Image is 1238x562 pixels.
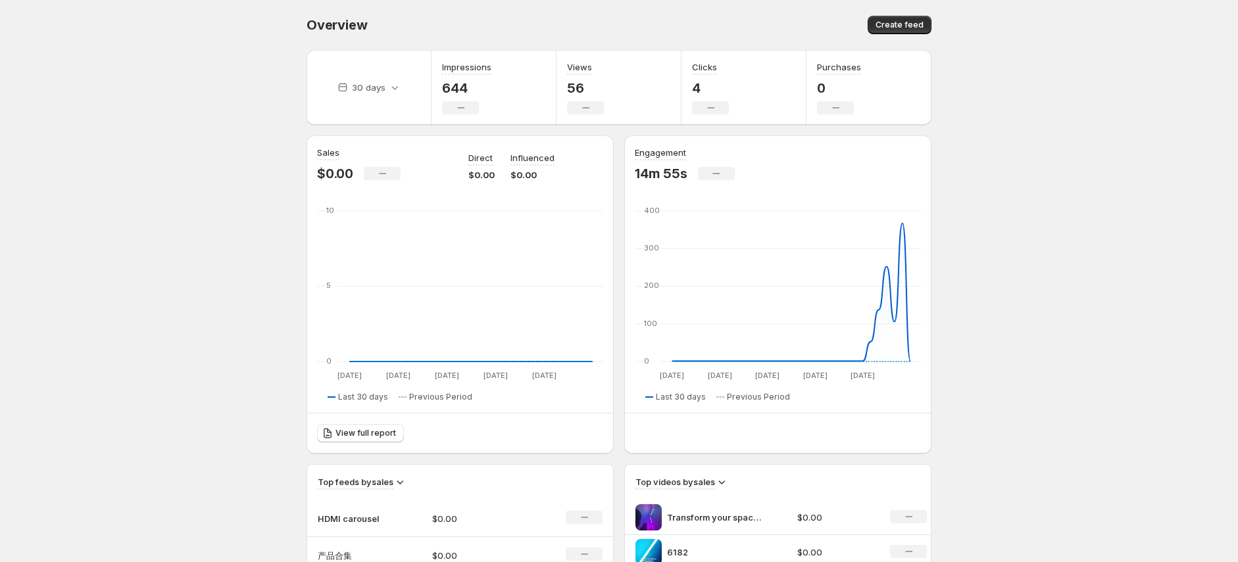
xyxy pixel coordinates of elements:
[817,80,861,96] p: 0
[337,371,362,380] text: [DATE]
[338,392,388,402] span: Last 30 days
[644,243,659,252] text: 300
[660,371,684,380] text: [DATE]
[667,546,766,559] p: 6182
[755,371,780,380] text: [DATE]
[335,428,396,438] span: View full report
[876,20,924,30] span: Create feed
[409,392,472,402] span: Previous Period
[656,392,706,402] span: Last 30 days
[386,371,410,380] text: [DATE]
[317,146,339,159] h3: Sales
[318,512,384,525] p: HDMI carousel
[432,512,526,525] p: $0.00
[692,60,717,74] h3: Clicks
[483,371,508,380] text: [DATE]
[644,206,660,215] text: 400
[817,60,861,74] h3: Purchases
[797,546,875,559] p: $0.00
[317,166,353,181] p: $0.00
[432,549,526,562] p: $0.00
[468,168,495,181] p: $0.00
[307,17,367,33] span: Overview
[567,80,604,96] p: 56
[635,504,662,530] img: Transform your space with the DeckTok Smart Foldable Floor Lamp the perfect blend of style fu
[692,80,729,96] p: 4
[797,511,875,524] p: $0.00
[644,281,659,290] text: 200
[442,60,491,74] h3: Impressions
[803,371,828,380] text: [DATE]
[635,146,686,159] h3: Engagement
[851,371,875,380] text: [DATE]
[667,511,766,524] p: Transform your space with the DeckTok Smart Foldable Floor Lamp the perfect blend of style fu
[326,356,332,365] text: 0
[868,16,931,34] button: Create feed
[352,81,385,94] p: 30 days
[532,371,557,380] text: [DATE]
[644,356,649,365] text: 0
[510,151,555,164] p: Influenced
[317,424,404,442] a: View full report
[635,166,687,181] p: 14m 55s
[318,549,384,562] p: 产品合集
[442,80,491,96] p: 644
[567,60,592,74] h3: Views
[510,168,555,181] p: $0.00
[635,475,715,488] h3: Top videos by sales
[708,371,732,380] text: [DATE]
[727,392,790,402] span: Previous Period
[318,475,393,488] h3: Top feeds by sales
[326,281,331,290] text: 5
[468,151,493,164] p: Direct
[326,206,334,215] text: 10
[644,319,657,328] text: 100
[435,371,459,380] text: [DATE]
